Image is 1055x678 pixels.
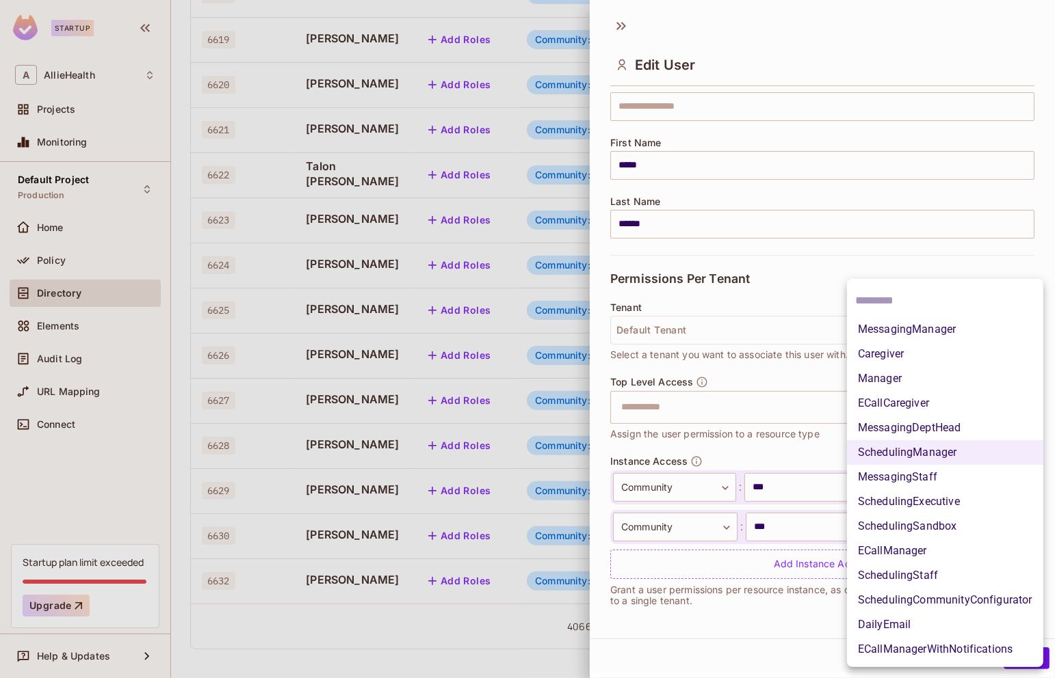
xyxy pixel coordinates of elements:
li: ECallManagerWithNotifications [847,637,1043,662]
li: MessagingManager [847,317,1043,342]
li: SchedulingStaff [847,563,1043,588]
li: ECallCaregiver [847,391,1043,416]
li: MessagingDeptHead [847,416,1043,440]
li: SchedulingExecutive [847,489,1043,514]
li: DailyEmail [847,612,1043,637]
li: Caregiver [847,342,1043,366]
li: SchedulingSandbox [847,514,1043,539]
li: ECallManager [847,539,1043,563]
li: MessagingStaff [847,465,1043,489]
li: SchedulingCommunityConfigurator [847,588,1043,612]
li: SchedulingManager [847,440,1043,465]
li: Manager [847,366,1043,391]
